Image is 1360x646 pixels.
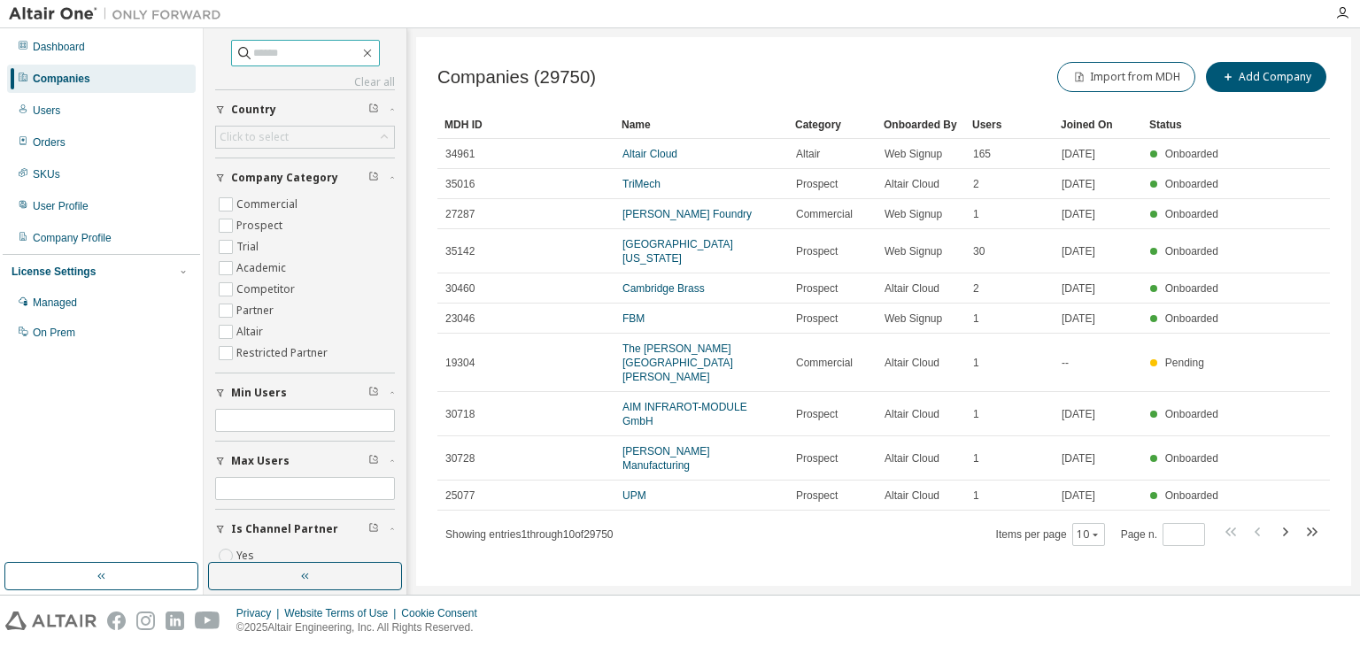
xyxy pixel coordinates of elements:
button: 10 [1077,527,1101,542]
span: Onboarded [1165,245,1218,258]
div: Category [795,111,869,139]
span: [DATE] [1062,488,1095,503]
span: Altair [796,147,820,161]
span: Commercial [796,356,853,370]
p: © 2025 Altair Engineering, Inc. All Rights Reserved. [236,620,488,635]
div: Click to select [220,130,289,144]
span: Is Channel Partner [231,522,338,536]
div: Click to select [216,127,394,148]
span: Onboarded [1165,452,1218,465]
span: Clear filter [368,522,379,536]
label: Prospect [236,215,286,236]
span: [DATE] [1062,281,1095,296]
div: License Settings [12,265,96,279]
img: instagram.svg [136,611,155,630]
span: Altair Cloud [885,177,939,191]
span: Onboarded [1165,148,1218,160]
span: Web Signup [885,311,942,326]
span: Altair Cloud [885,451,939,465]
div: Orders [33,135,66,150]
span: Altair Cloud [885,356,939,370]
span: Prospect [796,281,838,296]
button: Max Users [215,442,395,481]
div: Privacy [236,606,284,620]
span: 25077 [445,488,475,503]
span: 30460 [445,281,475,296]
span: 35016 [445,177,475,191]
span: 1 [973,407,979,421]
span: Onboarded [1165,408,1218,420]
span: 23046 [445,311,475,326]
label: Trial [236,236,262,258]
span: Companies (29750) [437,67,596,88]
a: [PERSON_NAME] Foundry [622,208,752,220]
div: Managed [33,296,77,310]
span: Altair Cloud [885,488,939,503]
span: Prospect [796,177,838,191]
div: SKUs [33,167,60,181]
span: 2 [973,281,979,296]
span: Prospect [796,311,838,326]
span: Onboarded [1165,178,1218,190]
span: Web Signup [885,207,942,221]
span: 1 [973,356,979,370]
a: [PERSON_NAME] Manufacturing [622,445,710,472]
span: Country [231,103,276,117]
button: Is Channel Partner [215,510,395,549]
a: Clear all [215,75,395,89]
button: Add Company [1206,62,1326,92]
div: Name [622,111,781,139]
div: Cookie Consent [401,606,487,620]
span: [DATE] [1062,147,1095,161]
label: Restricted Partner [236,342,331,364]
span: 1 [973,451,979,465]
span: Onboarded [1165,489,1218,502]
span: Prospect [796,451,838,465]
span: Showing entries 1 through 10 of 29750 [445,528,614,541]
span: [DATE] [1062,311,1095,326]
span: Prospect [796,407,838,421]
span: [DATE] [1062,451,1095,465]
span: Max Users [231,454,290,468]
div: User Profile [33,199,89,213]
a: The [PERSON_NAME][GEOGRAPHIC_DATA][PERSON_NAME] [622,342,733,383]
span: 19304 [445,356,475,370]
span: 1 [973,207,979,221]
label: Partner [236,300,277,321]
img: linkedin.svg [166,611,184,630]
span: Web Signup [885,147,942,161]
label: Altair [236,321,267,342]
span: Page n. [1121,523,1205,546]
span: Onboarded [1165,208,1218,220]
a: Cambridge Brass [622,282,705,295]
button: Country [215,90,395,129]
span: Altair Cloud [885,407,939,421]
div: Joined On [1061,111,1135,139]
span: 1 [973,488,979,503]
a: FBM [622,312,645,325]
span: Clear filter [368,386,379,400]
span: Items per page [996,523,1105,546]
img: Altair One [9,5,230,23]
div: On Prem [33,326,75,340]
button: Company Category [215,158,395,197]
span: 30718 [445,407,475,421]
span: 34961 [445,147,475,161]
span: Company Category [231,171,338,185]
a: TriMech [622,178,661,190]
div: Onboarded By [884,111,958,139]
span: 1 [973,311,979,326]
img: facebook.svg [107,611,126,630]
a: [GEOGRAPHIC_DATA][US_STATE] [622,238,733,265]
span: Clear filter [368,454,379,468]
div: Company Profile [33,231,112,245]
span: Onboarded [1165,312,1218,325]
img: youtube.svg [195,611,220,630]
label: Competitor [236,279,298,300]
div: Status [1149,111,1224,139]
span: [DATE] [1062,407,1095,421]
label: Yes [236,545,258,566]
button: Min Users [215,373,395,412]
span: 35142 [445,244,475,258]
span: 2 [973,177,979,191]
